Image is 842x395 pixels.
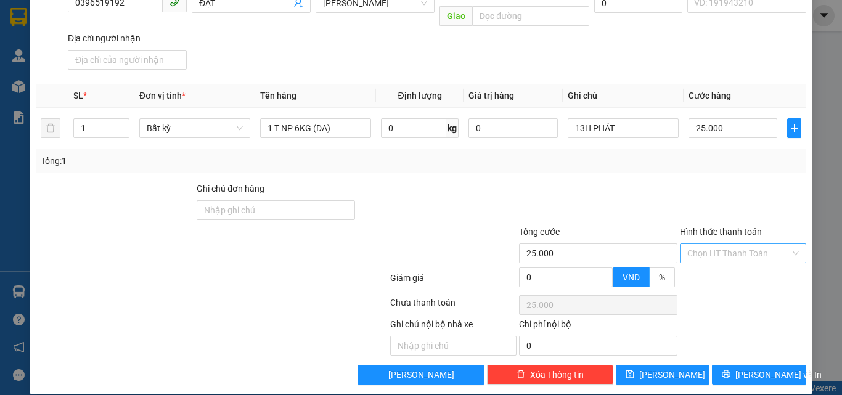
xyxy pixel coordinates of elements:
span: Tên hàng [260,91,296,100]
label: Ghi chú đơn hàng [197,184,264,193]
span: VND [623,272,640,282]
span: [PERSON_NAME] [388,368,454,381]
button: delete [41,118,60,138]
input: Ghi chú đơn hàng [197,200,355,220]
span: % [659,272,665,282]
input: Địa chỉ của người nhận [68,50,187,70]
div: Ghi chú nội bộ nhà xe [390,317,517,336]
button: plus [787,118,801,138]
button: [PERSON_NAME] [358,365,484,385]
span: Giá trị hàng [468,91,514,100]
div: 30.000 [116,78,250,108]
th: Ghi chú [563,84,684,108]
span: Chưa [PERSON_NAME] : [116,78,203,107]
input: 0 [468,118,557,138]
span: Định lượng [398,91,441,100]
span: Cước hàng [689,91,731,100]
span: [PERSON_NAME] [639,368,705,381]
span: Xóa Thông tin [530,368,584,381]
span: Bất kỳ [147,119,243,137]
span: delete [517,370,525,380]
button: save[PERSON_NAME] [616,365,710,385]
div: CHỊ TÁM [10,38,109,53]
input: Ghi Chú [568,118,679,138]
span: SL [73,91,83,100]
div: Chưa thanh toán [389,296,518,317]
input: Nhập ghi chú [390,336,517,356]
span: printer [722,370,730,380]
div: Tổng: 1 [41,154,326,168]
span: plus [788,123,801,133]
span: save [626,370,634,380]
button: printer[PERSON_NAME] và In [712,365,806,385]
label: Hình thức thanh toán [680,227,762,237]
div: Giảm giá [389,271,518,293]
span: kg [446,118,459,138]
span: Nhận: [118,12,147,25]
div: Địa chỉ người nhận [68,31,187,45]
button: deleteXóa Thông tin [487,365,613,385]
input: VD: Bàn, Ghế [260,118,371,138]
div: [PERSON_NAME] [118,10,249,25]
span: Tổng cước [519,227,560,237]
span: [PERSON_NAME] và In [735,368,822,381]
span: Giao [439,6,472,26]
div: [PERSON_NAME] [10,10,109,38]
span: Đơn vị tính [139,91,186,100]
span: Gửi: [10,10,30,23]
div: Chi phí nội bộ [519,317,677,336]
input: Dọc đường [472,6,589,26]
div: THẮM [118,25,249,40]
